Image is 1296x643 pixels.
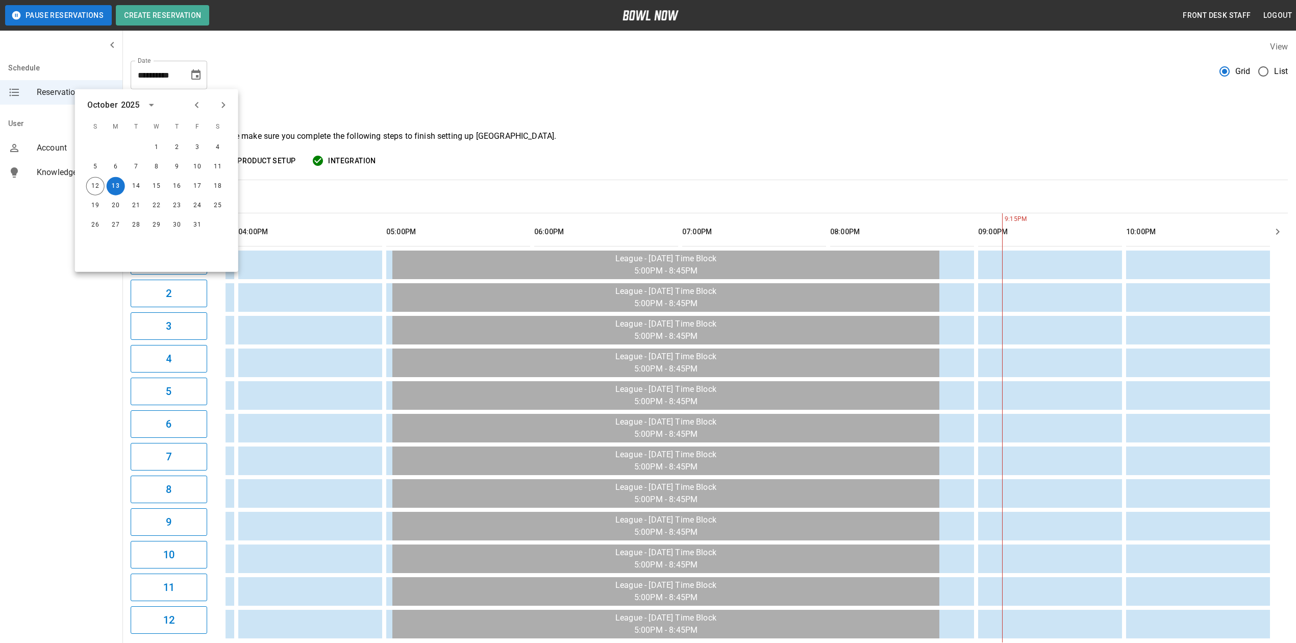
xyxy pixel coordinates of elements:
button: Oct 15, 2025 [147,177,166,195]
button: 7 [131,443,207,471]
button: Next month [215,96,232,114]
button: Oct 25, 2025 [209,196,227,215]
p: Welcome to BowlNow! Please make sure you complete the following steps to finish setting up [GEOGR... [131,130,1288,142]
button: Oct 30, 2025 [168,216,186,234]
button: Front Desk Staff [1179,6,1255,25]
h3: Welcome [131,97,1288,126]
button: 10 [131,541,207,568]
h6: 7 [166,449,171,465]
button: Oct 1, 2025 [147,138,166,157]
span: S [209,117,227,137]
button: Oct 2, 2025 [168,138,186,157]
button: Oct 3, 2025 [188,138,207,157]
button: Create Reservation [116,5,209,26]
button: Oct 31, 2025 [188,216,207,234]
img: logo [622,10,679,20]
button: 8 [131,476,207,503]
span: F [188,117,207,137]
button: Oct 12, 2025 [86,177,105,195]
button: Oct 26, 2025 [86,216,105,234]
span: M [107,117,125,137]
button: Oct 22, 2025 [147,196,166,215]
th: 10:00PM [1126,217,1270,246]
span: T [168,117,186,137]
h6: 6 [166,416,171,432]
button: Oct 20, 2025 [107,196,125,215]
span: Reservations [37,86,114,98]
span: W [147,117,166,137]
h6: 12 [163,612,175,628]
h6: 8 [166,481,171,498]
button: Logout [1259,6,1296,25]
button: Oct 16, 2025 [168,177,186,195]
span: 9:15PM [1002,214,1005,225]
span: Account [37,142,114,154]
th: 07:00PM [682,217,826,246]
span: S [86,117,105,137]
button: Oct 29, 2025 [147,216,166,234]
span: Integration [328,155,376,167]
button: 9 [131,508,207,536]
button: Oct 6, 2025 [107,158,125,176]
span: Knowledge Base [37,166,114,179]
button: Oct 17, 2025 [188,177,207,195]
button: Oct 13, 2025 [107,177,125,195]
button: Oct 19, 2025 [86,196,105,215]
button: Pause Reservations [5,5,112,26]
span: List [1274,65,1288,78]
span: T [127,117,145,137]
h6: 5 [166,383,171,400]
button: 11 [131,574,207,601]
div: October [87,99,118,111]
button: Oct 9, 2025 [168,158,186,176]
h6: 3 [166,318,171,334]
button: Oct 4, 2025 [209,138,227,157]
button: Oct 10, 2025 [188,158,207,176]
label: View [1270,42,1288,52]
button: 2 [131,280,207,307]
button: Oct 21, 2025 [127,196,145,215]
button: 3 [131,312,207,340]
span: Grid [1235,65,1251,78]
span: Product Setup [237,155,295,167]
button: Oct 27, 2025 [107,216,125,234]
button: Oct 11, 2025 [209,158,227,176]
button: Oct 7, 2025 [127,158,145,176]
button: 12 [131,606,207,634]
button: Oct 8, 2025 [147,158,166,176]
button: Oct 5, 2025 [86,158,105,176]
button: Oct 24, 2025 [188,196,207,215]
button: Choose date, selected date is Oct 13, 2025 [186,65,206,85]
button: Oct 28, 2025 [127,216,145,234]
button: Previous month [188,96,206,114]
h6: 10 [163,547,175,563]
button: Oct 18, 2025 [209,177,227,195]
h6: 11 [163,579,175,596]
button: 4 [131,345,207,373]
button: Oct 14, 2025 [127,177,145,195]
div: inventory tabs [131,188,1288,213]
button: 6 [131,410,207,438]
button: Oct 23, 2025 [168,196,186,215]
th: 09:00PM [978,217,1122,246]
button: calendar view is open, switch to year view [142,96,160,114]
h6: 4 [166,351,171,367]
button: 5 [131,378,207,405]
h6: 2 [166,285,171,302]
th: 08:00PM [830,217,974,246]
h6: 9 [166,514,171,530]
div: 2025 [121,99,140,111]
th: 06:00PM [534,217,678,246]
